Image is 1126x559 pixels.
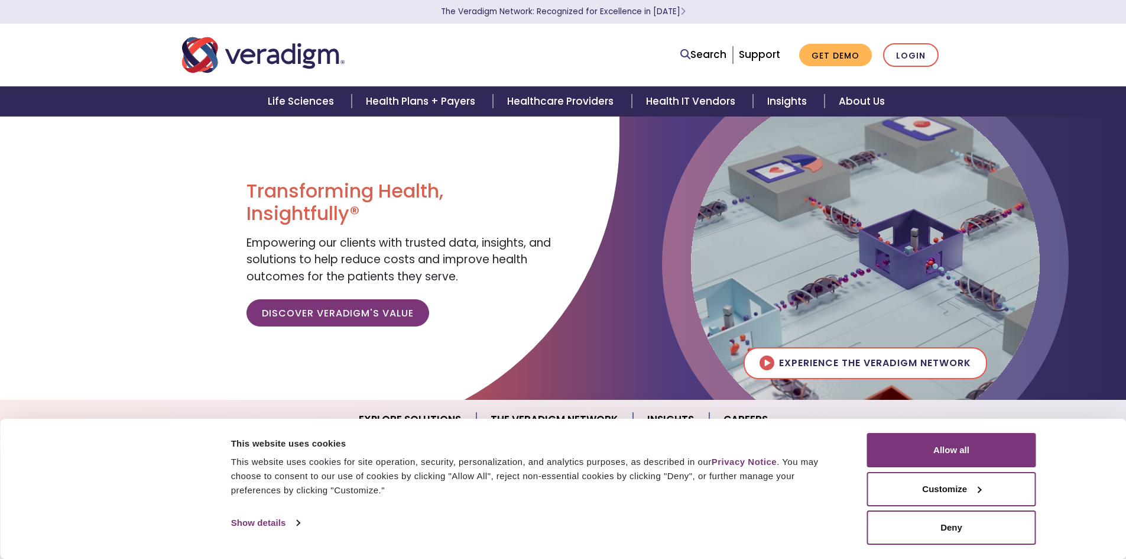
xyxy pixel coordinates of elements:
button: Customize [867,472,1036,506]
a: Login [883,43,939,67]
button: Deny [867,510,1036,545]
a: Show details [231,514,300,532]
a: The Veradigm Network: Recognized for Excellence in [DATE]Learn More [441,6,686,17]
a: Get Demo [799,44,872,67]
a: Privacy Notice [712,457,777,467]
a: Life Sciences [254,86,352,117]
button: Allow all [867,433,1036,467]
a: Explore Solutions [345,405,476,435]
img: Veradigm logo [182,35,345,75]
a: Search [680,47,726,63]
h1: Transforming Health, Insightfully® [246,180,554,225]
a: About Us [825,86,899,117]
a: Insights [753,86,825,117]
div: This website uses cookies for site operation, security, personalization, and analytics purposes, ... [231,455,841,497]
span: Empowering our clients with trusted data, insights, and solutions to help reduce costs and improv... [246,235,551,285]
a: The Veradigm Network [476,405,633,435]
a: Careers [709,405,782,435]
div: This website uses cookies [231,437,841,451]
a: Health Plans + Payers [352,86,493,117]
a: Insights [633,405,709,435]
a: Health IT Vendors [632,86,753,117]
a: Support [739,47,780,62]
a: Healthcare Providers [493,86,631,117]
a: Discover Veradigm's Value [246,299,429,327]
span: Learn More [680,6,686,17]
